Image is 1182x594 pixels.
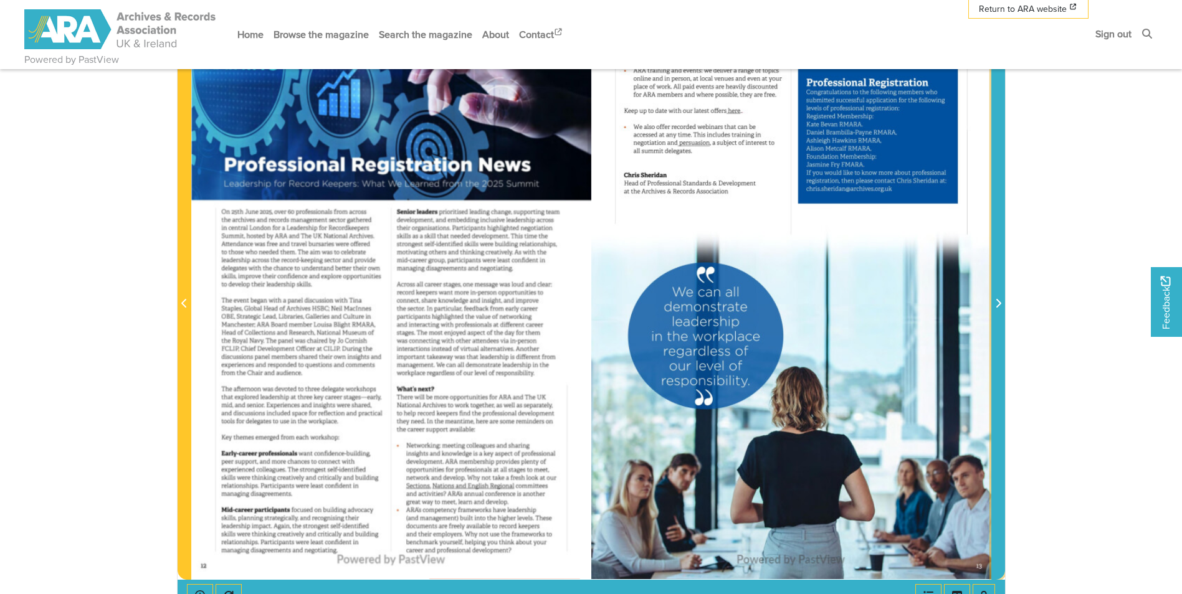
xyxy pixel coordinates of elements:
[269,18,374,51] a: Browse the magazine
[477,18,514,51] a: About
[24,9,217,49] img: ARA - ARC Magazine | Powered by PastView
[24,52,119,67] a: Powered by PastView
[514,18,569,51] a: Contact
[24,2,217,57] a: ARA - ARC Magazine | Powered by PastView logo
[991,14,1005,579] button: Next Page
[374,18,477,51] a: Search the magazine
[979,2,1067,16] span: Return to ARA website
[178,14,191,579] button: Previous Page
[232,18,269,51] a: Home
[1151,267,1182,337] a: Would you like to provide feedback?
[1090,17,1137,50] a: Sign out
[1158,276,1173,329] span: Feedback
